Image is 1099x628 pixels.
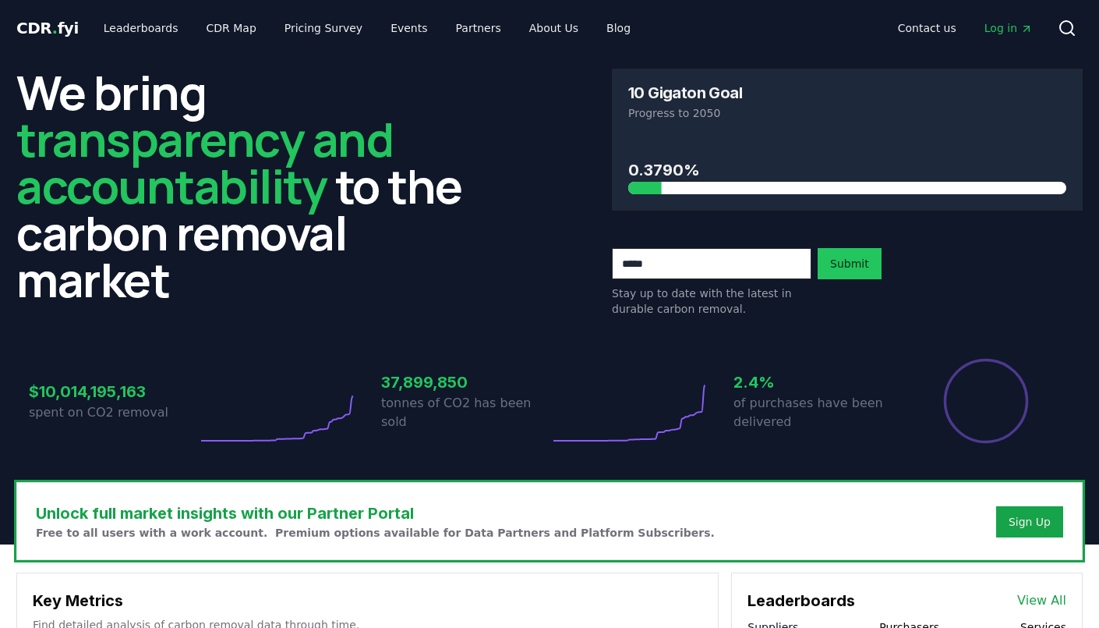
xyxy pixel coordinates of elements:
[29,403,197,422] p: spent on CO2 removal
[594,14,643,42] a: Blog
[996,506,1063,538] button: Sign Up
[16,69,487,303] h2: We bring to the carbon removal market
[628,158,1066,182] h3: 0.3790%
[36,525,715,541] p: Free to all users with a work account. Premium options available for Data Partners and Platform S...
[378,14,440,42] a: Events
[818,248,882,279] button: Submit
[16,19,79,37] span: CDR fyi
[33,589,702,612] h3: Key Metrics
[381,371,549,394] h3: 37,899,850
[16,107,393,218] span: transparency and accountability
[517,14,591,42] a: About Us
[443,14,514,42] a: Partners
[942,357,1030,445] div: Percentage of sales delivered
[29,380,197,403] h3: $10,014,195,163
[272,14,375,42] a: Pricing Survey
[194,14,269,42] a: CDR Map
[91,14,191,42] a: Leaderboards
[1009,514,1051,530] a: Sign Up
[91,14,643,42] nav: Main
[972,14,1045,42] a: Log in
[628,85,742,101] h3: 10 Gigaton Goal
[733,371,902,394] h3: 2.4%
[1017,591,1066,610] a: View All
[747,589,855,612] h3: Leaderboards
[628,105,1066,121] p: Progress to 2050
[733,394,902,431] p: of purchases have been delivered
[52,19,58,37] span: .
[16,17,79,39] a: CDR.fyi
[381,394,549,431] p: tonnes of CO2 has been sold
[885,14,969,42] a: Contact us
[984,20,1033,36] span: Log in
[612,286,811,317] p: Stay up to date with the latest in durable carbon removal.
[885,14,1045,42] nav: Main
[36,502,715,525] h3: Unlock full market insights with our Partner Portal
